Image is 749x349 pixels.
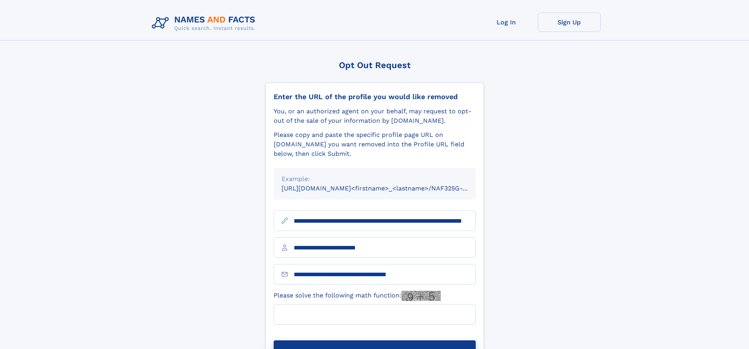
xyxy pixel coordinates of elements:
div: Example: [282,174,468,184]
img: Logo Names and Facts [149,13,262,34]
div: Please copy and paste the specific profile page URL on [DOMAIN_NAME] you want removed into the Pr... [274,130,476,159]
small: [URL][DOMAIN_NAME]<firstname>_<lastname>/NAF325G-xxxxxxxx [282,185,491,192]
div: You, or an authorized agent on your behalf, may request to opt-out of the sale of your informatio... [274,107,476,126]
label: Please solve the following math function: [274,291,441,301]
a: Sign Up [538,13,601,32]
a: Log In [475,13,538,32]
div: Enter the URL of the profile you would like removed [274,92,476,101]
div: Opt Out Request [265,60,484,70]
